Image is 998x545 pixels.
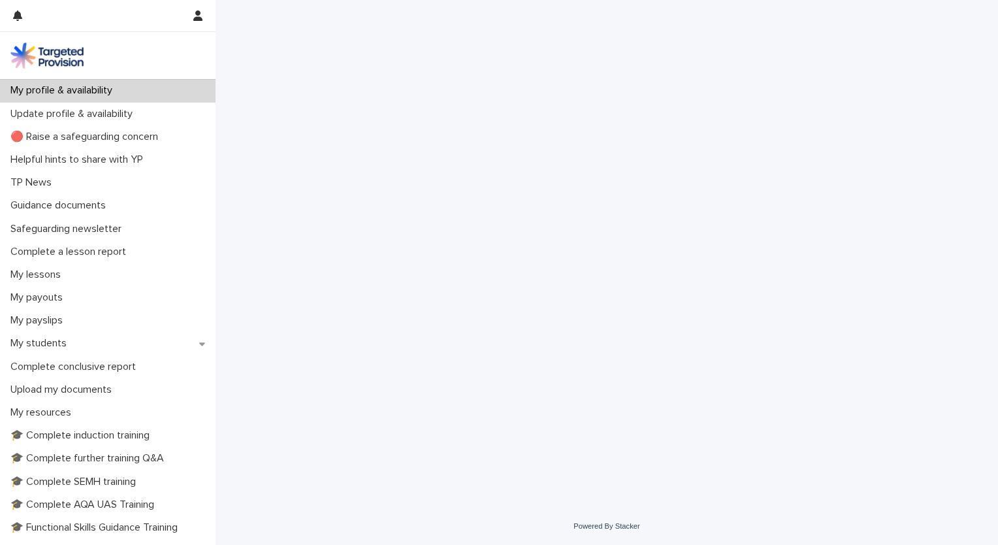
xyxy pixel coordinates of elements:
img: M5nRWzHhSzIhMunXDL62 [10,42,84,69]
p: Helpful hints to share with YP [5,154,153,166]
p: 🎓 Complete further training Q&A [5,452,174,465]
p: My resources [5,406,82,419]
p: Upload my documents [5,384,122,396]
p: 🎓 Complete AQA UAS Training [5,499,165,511]
p: My profile & availability [5,84,123,97]
p: 🔴 Raise a safeguarding concern [5,131,169,143]
p: Safeguarding newsletter [5,223,132,235]
p: Update profile & availability [5,108,143,120]
p: TP News [5,176,62,189]
p: 🎓 Complete induction training [5,429,160,442]
p: My payouts [5,291,73,304]
p: Complete conclusive report [5,361,146,373]
p: 🎓 Functional Skills Guidance Training [5,521,188,534]
p: Guidance documents [5,199,116,212]
p: Complete a lesson report [5,246,137,258]
p: My lessons [5,269,71,281]
a: Powered By Stacker [573,522,639,530]
p: My students [5,337,77,350]
p: 🎓 Complete SEMH training [5,476,146,488]
p: My payslips [5,314,73,327]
